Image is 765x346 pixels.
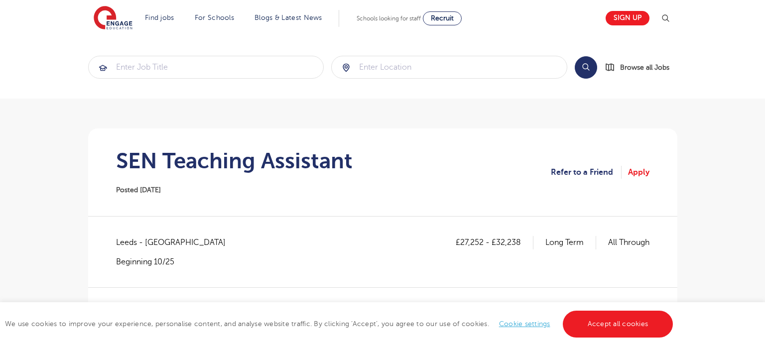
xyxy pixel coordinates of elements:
[116,186,161,194] span: Posted [DATE]
[116,148,353,173] h1: SEN Teaching Assistant
[456,236,533,249] p: £27,252 - £32,238
[255,14,322,21] a: Blogs & Latest News
[563,311,673,338] a: Accept all cookies
[431,14,454,22] span: Recruit
[332,56,567,78] input: Submit
[195,14,234,21] a: For Schools
[620,62,669,73] span: Browse all Jobs
[575,56,597,79] button: Search
[88,56,324,79] div: Submit
[423,11,462,25] a: Recruit
[94,6,132,31] img: Engage Education
[551,166,622,179] a: Refer to a Friend
[357,15,421,22] span: Schools looking for staff
[628,166,649,179] a: Apply
[606,11,649,25] a: Sign up
[5,320,675,328] span: We use cookies to improve your experience, personalise content, and analyse website traffic. By c...
[116,236,236,249] span: Leeds - [GEOGRAPHIC_DATA]
[545,236,596,249] p: Long Term
[605,62,677,73] a: Browse all Jobs
[608,236,649,249] p: All Through
[116,256,236,267] p: Beginning 10/25
[499,320,550,328] a: Cookie settings
[331,56,567,79] div: Submit
[89,56,324,78] input: Submit
[145,14,174,21] a: Find jobs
